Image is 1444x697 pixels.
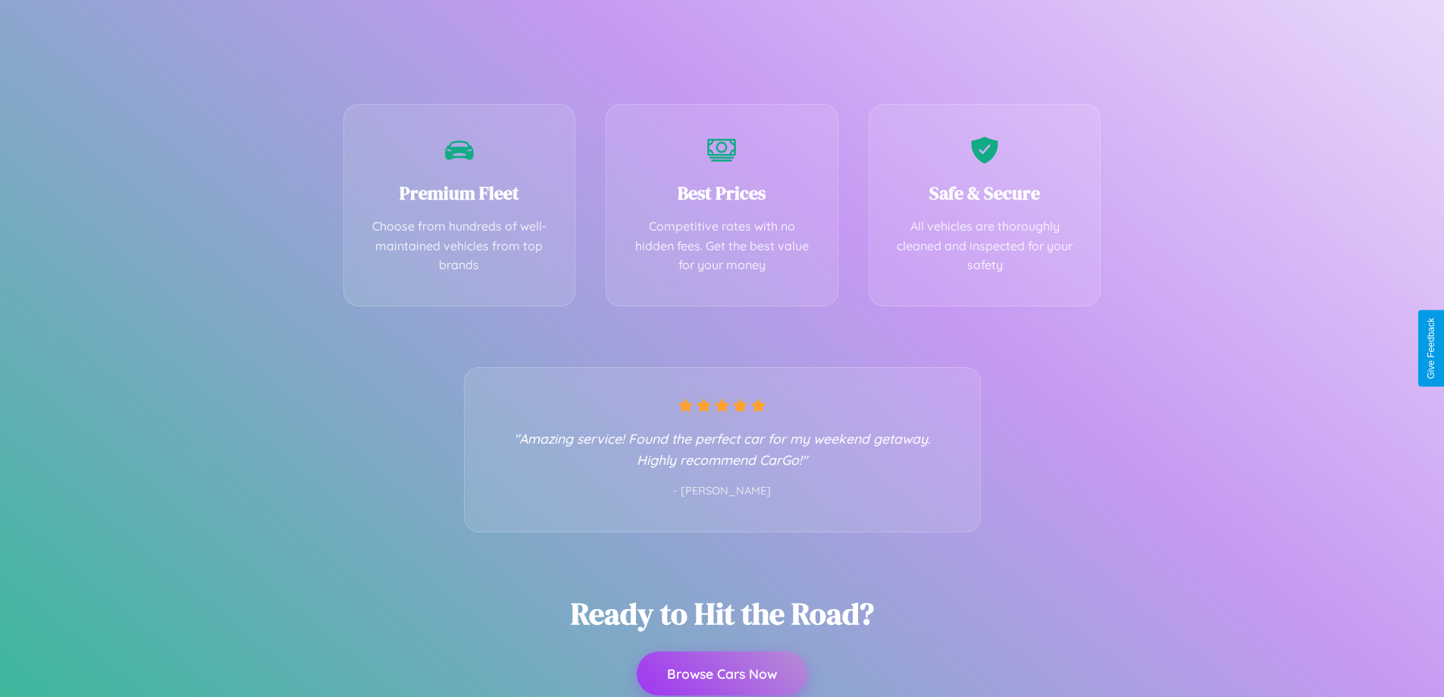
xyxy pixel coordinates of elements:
p: - [PERSON_NAME] [495,482,950,501]
p: "Amazing service! Found the perfect car for my weekend getaway. Highly recommend CarGo!" [495,428,950,470]
h2: Ready to Hit the Road? [571,593,874,634]
p: Competitive rates with no hidden fees. Get the best value for your money [629,217,815,275]
div: Give Feedback [1426,318,1436,379]
p: Choose from hundreds of well-maintained vehicles from top brands [367,217,553,275]
button: Browse Cars Now [637,651,807,695]
p: All vehicles are thoroughly cleaned and inspected for your safety [892,217,1078,275]
h3: Safe & Secure [892,181,1078,206]
h3: Premium Fleet [367,181,553,206]
h3: Best Prices [629,181,815,206]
